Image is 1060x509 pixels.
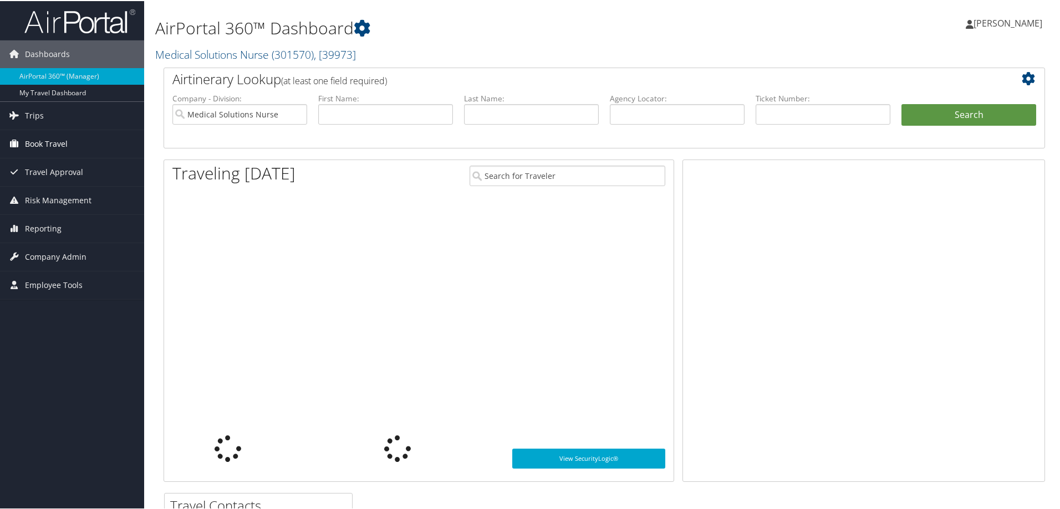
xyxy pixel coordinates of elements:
a: Medical Solutions Nurse [155,46,356,61]
label: Last Name: [464,92,599,103]
span: Dashboards [25,39,70,67]
input: Search for Traveler [470,164,665,185]
span: (at least one field required) [281,74,387,86]
span: Trips [25,101,44,128]
span: Risk Management [25,186,91,213]
label: Ticket Number: [756,92,890,103]
a: View SecurityLogic® [512,448,665,467]
h2: Airtinerary Lookup [172,69,963,88]
span: , [ 39973 ] [314,46,356,61]
span: ( 301570 ) [272,46,314,61]
span: Travel Approval [25,157,83,185]
h1: AirPortal 360™ Dashboard [155,16,754,39]
span: Company Admin [25,242,86,270]
h1: Traveling [DATE] [172,161,295,184]
button: Search [901,103,1036,125]
img: airportal-logo.png [24,7,135,33]
label: Agency Locator: [610,92,745,103]
span: [PERSON_NAME] [974,16,1042,28]
span: Employee Tools [25,270,83,298]
label: First Name: [318,92,453,103]
a: [PERSON_NAME] [966,6,1053,39]
span: Book Travel [25,129,68,157]
span: Reporting [25,214,62,241]
label: Company - Division: [172,92,307,103]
